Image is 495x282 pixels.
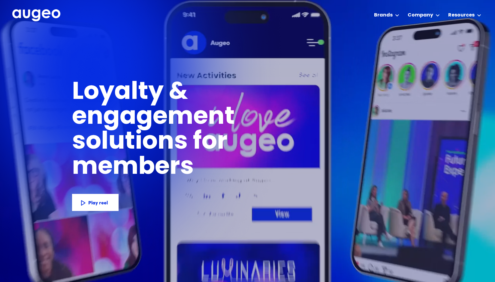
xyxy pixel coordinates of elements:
img: Augeo's full logo in white. [12,9,60,22]
div: Brands [374,12,393,19]
h1: members [72,155,221,180]
a: Play reel [72,194,118,211]
h1: Loyalty & engagement solutions for [72,80,331,155]
div: Resources [448,12,475,19]
div: Company [408,12,433,19]
a: home [12,9,60,22]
